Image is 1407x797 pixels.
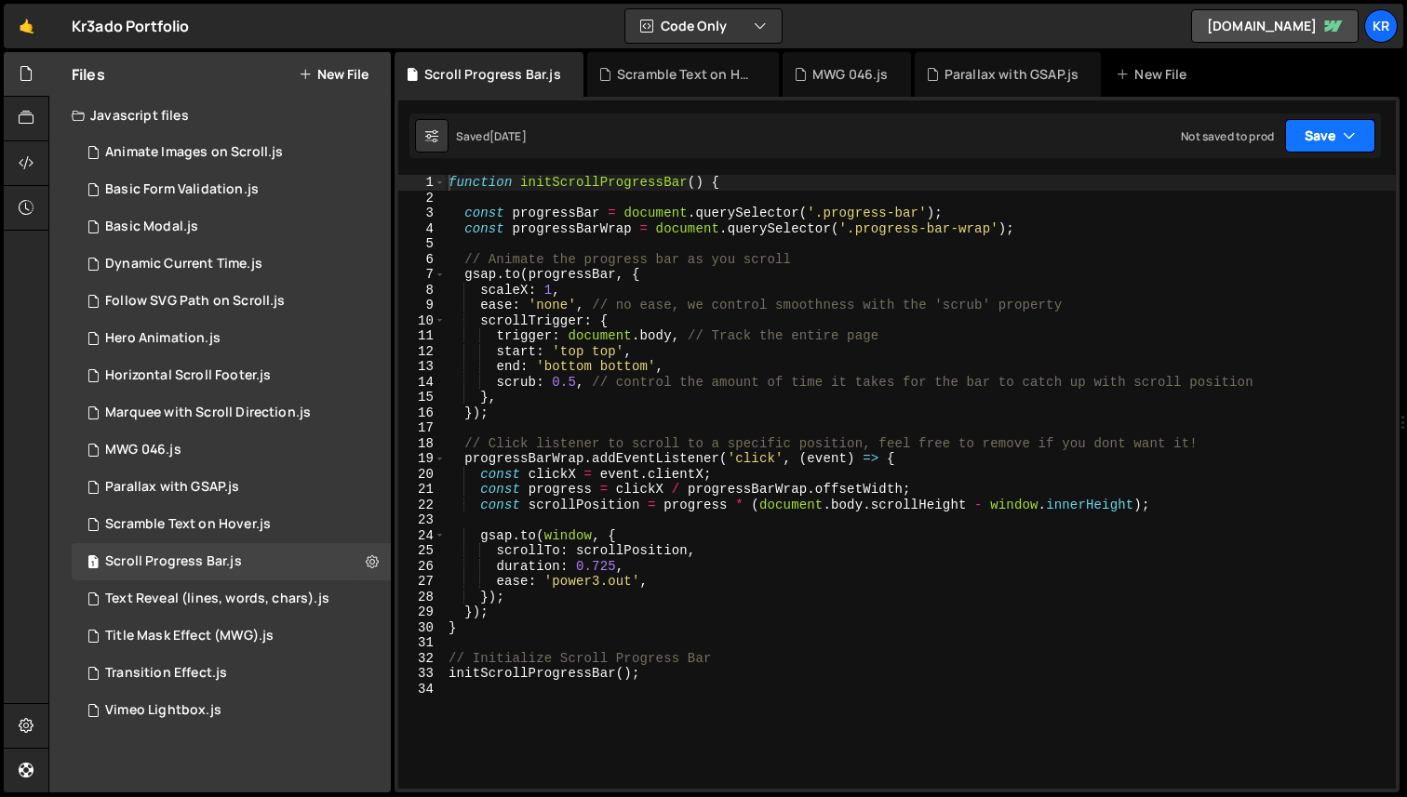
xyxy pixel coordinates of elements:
div: 19 [398,451,446,467]
div: 16235/43730.js [72,580,391,618]
div: 16235/43875.js [72,283,391,320]
div: 16235/43859.js [72,357,391,394]
div: Dynamic Current Time.js [105,256,262,272]
div: Kr3ado Portfolio [72,15,190,37]
div: 16235/43732.js [72,134,391,171]
div: Saved [456,128,527,144]
div: 18 [398,436,446,452]
div: Scramble Text on Hover.js [105,516,271,533]
div: Horizontal Scroll Footer.js [105,367,271,384]
div: 25 [398,543,446,559]
div: 21 [398,482,446,498]
div: Basic Form Validation.js [105,181,259,198]
div: 16235/43854.js [72,432,391,469]
div: [DATE] [489,128,527,144]
div: Transition Effect.js [105,665,227,682]
div: 15 [398,390,446,405]
button: New File [299,67,368,82]
div: Vimeo Lightbox.js [105,702,221,719]
a: kr [1364,9,1398,43]
button: Code Only [625,9,782,43]
div: 11 [398,328,446,344]
div: Hero Animation.js [105,330,221,347]
div: 16235/43729.js [72,394,391,432]
div: Scroll Progress Bar.js [424,65,561,84]
div: 16235/44390.js [72,655,391,692]
a: [DOMAIN_NAME] [1191,9,1359,43]
div: 2 [398,191,446,206]
h2: Files [72,64,105,85]
div: 16235/44388.js [72,506,391,543]
div: Parallax with GSAP.js [105,479,239,496]
div: Scramble Text on Hover.js [617,65,757,84]
div: 17 [398,420,446,436]
div: 16 [398,405,446,421]
div: 14 [398,375,446,391]
div: 22 [398,498,446,513]
div: 23 [398,512,446,528]
div: 27 [398,574,446,590]
div: Scroll Progress Bar.js [105,553,242,570]
div: 1 [398,175,446,191]
div: 13 [398,359,446,375]
div: Marquee with Scroll Direction.js [105,405,311,421]
div: 4 [398,221,446,237]
div: New File [1116,65,1194,84]
a: 🤙 [4,4,49,48]
div: 32 [398,651,446,667]
button: Save [1285,119,1375,153]
div: 31 [398,635,446,651]
div: 16235/43731.js [72,618,391,655]
div: 28 [398,590,446,605]
div: 16235/43726.js [72,246,391,283]
div: Parallax with GSAP.js [945,65,1079,84]
div: Follow SVG Path on Scroll.js [105,293,285,310]
div: 26 [398,559,446,575]
div: 24 [398,528,446,544]
div: 16235/43728.js [72,320,391,357]
div: Javascript files [49,97,391,134]
div: 5 [398,236,446,252]
div: 3 [398,206,446,221]
div: 20 [398,467,446,483]
div: 33 [398,666,446,682]
div: 8 [398,283,446,299]
div: 7 [398,267,446,283]
div: Animate Images on Scroll.js [105,144,283,161]
div: MWG 046.js [105,442,181,458]
div: Title Mask Effect (MWG).js [105,628,274,644]
div: 30 [398,620,446,636]
span: 1 [87,556,99,571]
div: 12 [398,344,446,360]
div: 34 [398,682,446,697]
div: 16235/44153.js [72,171,391,208]
div: 6 [398,252,446,268]
div: 16235/43725.js [72,543,391,580]
div: 16235/43727.js [72,469,391,506]
div: 16235/44151.js [72,208,391,246]
div: Not saved to prod [1181,128,1274,144]
div: Text Reveal (lines, words, chars).js [105,591,329,607]
div: MWG 046.js [812,65,889,84]
div: 9 [398,298,446,313]
div: 16235/44310.js [72,692,391,729]
div: 10 [398,313,446,329]
div: 29 [398,604,446,620]
div: Basic Modal.js [105,219,198,235]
